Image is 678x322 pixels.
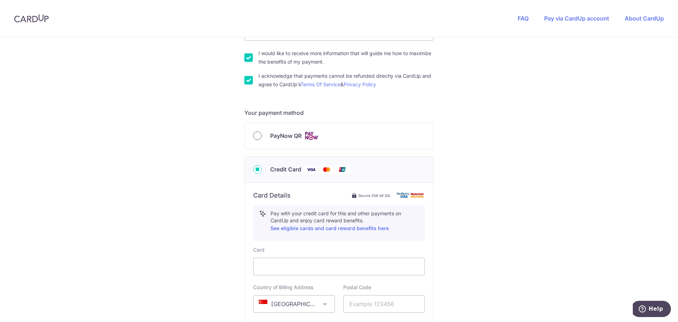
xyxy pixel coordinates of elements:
label: Card [253,246,264,253]
label: I acknowledge that payments cannot be refunded directly via CardUp and agree to CardUp’s & [258,72,434,89]
span: Singapore [253,295,335,313]
label: Country of Billing Address [253,284,313,291]
a: About CardUp [625,15,664,22]
a: See eligible cards and card reward benefits here [270,225,389,231]
div: Credit Card Visa Mastercard Union Pay [253,165,425,174]
span: Secure 256-bit SSL [358,193,391,198]
img: card secure [397,192,425,198]
div: PayNow QR Cards logo [253,131,425,140]
label: I would like to receive more information that will guide me how to maximize the benefits of my pa... [258,49,434,66]
h5: Your payment method [244,109,434,117]
input: Example 123456 [343,295,425,313]
a: Privacy Policy [344,81,376,87]
a: Pay via CardUp account [544,15,609,22]
a: Terms Of Service [301,81,340,87]
img: Cards logo [304,131,319,140]
span: Singapore [254,295,334,312]
img: CardUp [14,14,49,23]
span: Credit Card [270,165,301,174]
img: Union Pay [335,165,349,174]
label: Postal Code [343,284,371,291]
img: Visa [304,165,318,174]
a: FAQ [518,15,529,22]
h6: Card Details [253,191,291,200]
iframe: Opens a widget where you can find more information [633,301,671,318]
span: PayNow QR [270,131,302,140]
img: Mastercard [320,165,334,174]
p: Pay with your credit card for this and other payments on CardUp and enjoy card reward benefits. [270,210,419,233]
iframe: Secure card payment input frame [259,262,419,271]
